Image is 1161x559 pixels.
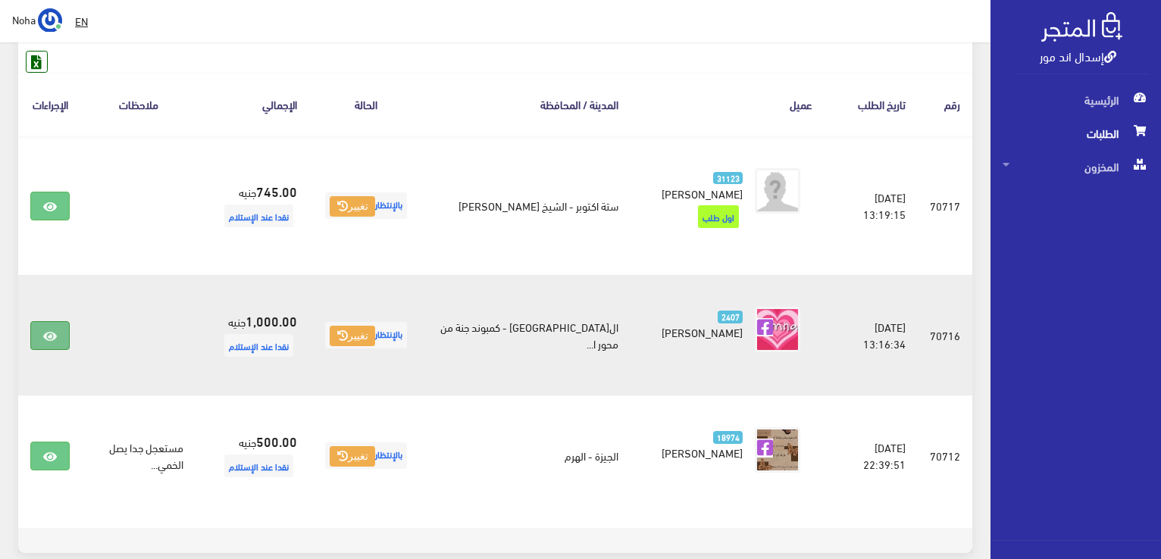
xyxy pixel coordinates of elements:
th: اﻹجمالي [196,73,309,136]
th: المدينة / المحافظة [423,73,631,136]
a: المخزون [990,150,1161,183]
a: الطلبات [990,117,1161,150]
span: اول طلب [698,205,739,228]
span: الطلبات [1003,117,1149,150]
img: picture [755,307,800,352]
span: 2407 [718,311,743,323]
td: [DATE] 13:16:34 [825,275,918,395]
span: Noha [12,10,36,29]
iframe: Drift Widget Chat Controller [18,455,76,513]
span: 31123 [713,172,743,185]
a: 18974 [PERSON_NAME] [655,427,743,461]
a: EN [69,8,94,35]
th: تاريخ الطلب [825,73,918,136]
button: تغيير [330,446,374,467]
td: 70717 [918,136,972,276]
th: الإجراءات [18,73,82,136]
td: [DATE] 13:19:15 [825,136,918,276]
td: ال[GEOGRAPHIC_DATA] - كمبوند جنة من محور ا... [423,275,631,395]
span: 18974 [713,431,743,444]
a: الرئيسية [990,83,1161,117]
th: رقم [918,73,972,136]
span: نقدا عند الإستلام [224,334,293,357]
a: إسدال اند مور [1040,45,1116,67]
button: تغيير [330,196,374,217]
th: الحالة [309,73,422,136]
span: بالإنتظار [325,192,406,219]
span: نقدا عند الإستلام [224,205,293,227]
img: ... [38,8,62,33]
td: 70712 [918,395,972,516]
td: مستعجل جدا يصل الخمي... [82,395,196,516]
th: ملاحظات [82,73,196,136]
span: نقدا عند الإستلام [224,454,293,477]
button: تغيير [330,326,374,347]
span: بالإنتظار [325,442,406,469]
span: [PERSON_NAME] [662,183,743,204]
span: المخزون [1003,150,1149,183]
td: ستة اكتوبر - الشيخ [PERSON_NAME] [423,136,631,276]
img: picture [755,427,800,473]
td: [DATE] 22:39:51 [825,395,918,516]
th: عميل [631,73,825,136]
span: الرئيسية [1003,83,1149,117]
u: EN [75,11,88,30]
span: [PERSON_NAME] [662,321,743,342]
strong: 745.00 [256,181,297,201]
a: ... Noha [12,8,62,32]
img: . [1041,12,1122,42]
td: جنيه [196,136,309,276]
span: [PERSON_NAME] [662,442,743,463]
a: 31123 [PERSON_NAME] [655,168,743,201]
td: جنيه [196,395,309,516]
td: جنيه [196,275,309,395]
td: 70716 [918,275,972,395]
td: الجيزة - الهرم [423,395,631,516]
a: 2407 [PERSON_NAME] [655,307,743,340]
strong: 1,000.00 [246,311,297,330]
span: بالإنتظار [325,322,406,348]
strong: 500.00 [256,431,297,451]
img: avatar.png [755,168,800,214]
